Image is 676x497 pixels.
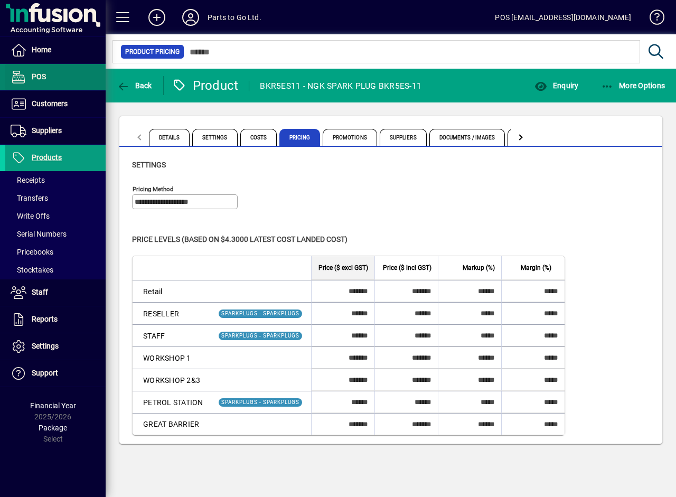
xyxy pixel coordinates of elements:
span: Price ($ incl GST) [383,262,431,274]
a: Transfers [5,189,106,207]
td: PETROL STATION [133,391,210,413]
a: Customers [5,91,106,117]
a: Staff [5,279,106,306]
span: Transfers [11,194,48,202]
span: Settings [132,161,166,169]
span: SPARKPLUGS - SPARKPLUGS [221,333,299,339]
a: Stocktakes [5,261,106,279]
span: Margin (%) [521,262,551,274]
span: Customers [32,99,68,108]
span: Write Offs [11,212,50,220]
td: Retail [133,280,210,302]
span: Details [149,129,190,146]
span: Reports [32,315,58,323]
button: Enquiry [532,76,581,95]
div: Product [172,77,239,94]
span: Support [32,369,58,377]
span: SPARKPLUGS - SPARKPLUGS [221,311,299,316]
span: Staff [32,288,48,296]
button: Profile [174,8,208,27]
span: POS [32,72,46,81]
div: POS [EMAIL_ADDRESS][DOMAIN_NAME] [495,9,631,26]
td: RESELLER [133,302,210,324]
span: Products [32,153,62,162]
span: Documents / Images [429,129,505,146]
div: Parts to Go Ltd. [208,9,261,26]
td: WORKSHOP 2&3 [133,369,210,391]
span: Back [117,81,152,90]
a: Serial Numbers [5,225,106,243]
span: Settings [32,342,59,350]
a: POS [5,64,106,90]
span: Suppliers [380,129,427,146]
span: Serial Numbers [11,230,67,238]
span: Settings [192,129,238,146]
button: Add [140,8,174,27]
span: Stocktakes [11,266,53,274]
a: Reports [5,306,106,333]
button: More Options [598,76,668,95]
button: Back [114,76,155,95]
span: Custom Fields [508,129,567,146]
a: Knowledge Base [642,2,663,36]
a: Suppliers [5,118,106,144]
span: Costs [240,129,277,146]
span: Financial Year [30,401,76,410]
span: Receipts [11,176,45,184]
span: Pricing [279,129,320,146]
span: Suppliers [32,126,62,135]
span: Product Pricing [125,46,180,57]
span: Pricebooks [11,248,53,256]
span: Price ($ excl GST) [318,262,368,274]
span: Price levels (based on $4.3000 Latest cost landed cost) [132,235,348,243]
td: GREAT BARRIER [133,413,210,435]
span: More Options [601,81,665,90]
td: STAFF [133,324,210,346]
span: Enquiry [534,81,578,90]
span: Home [32,45,51,54]
span: Markup (%) [463,262,495,274]
a: Pricebooks [5,243,106,261]
td: WORKSHOP 1 [133,346,210,369]
a: Settings [5,333,106,360]
a: Support [5,360,106,387]
app-page-header-button: Back [106,76,164,95]
span: Promotions [323,129,377,146]
a: Write Offs [5,207,106,225]
span: Package [39,424,67,432]
a: Receipts [5,171,106,189]
a: Home [5,37,106,63]
mat-label: Pricing method [133,185,174,193]
div: BKR5ES11 - NGK SPARK PLUG BKR5ES-11 [260,78,421,95]
span: SPARKPLUGS - SPARKPLUGS [221,399,299,405]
